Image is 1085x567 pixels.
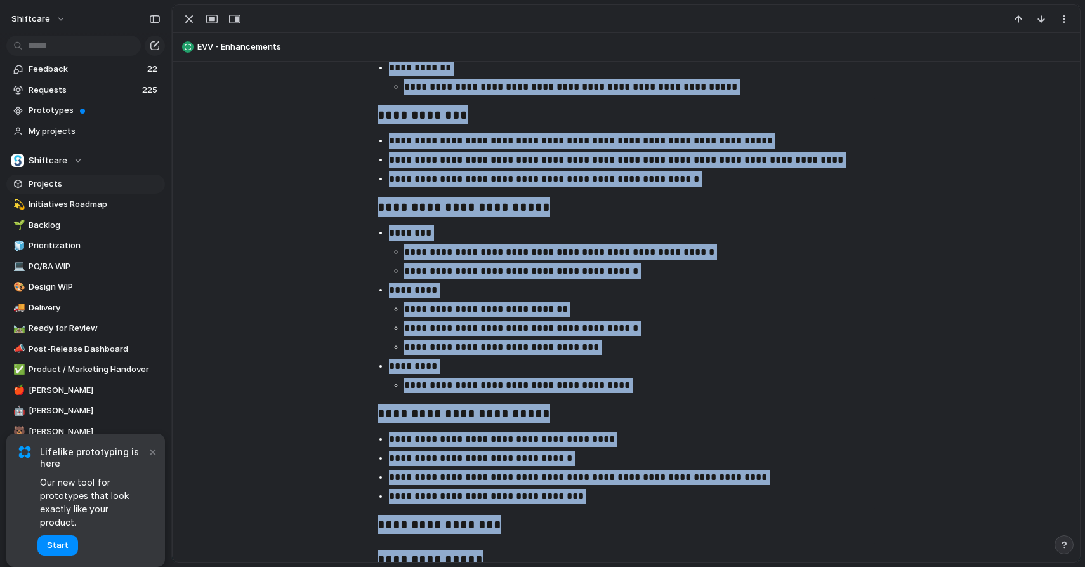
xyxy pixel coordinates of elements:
div: 🎨 [13,280,22,295]
span: Post-Release Dashboard [29,343,161,356]
span: My projects [29,125,161,138]
div: 🤖 [13,404,22,418]
a: 🚚Delivery [6,298,165,317]
a: Feedback22 [6,60,165,79]
div: 🚚 [13,300,22,315]
button: EVV - Enhancements [178,37,1074,57]
span: Prototypes [29,104,161,117]
button: 📣 [11,343,24,356]
div: ✅ [13,363,22,377]
span: Product / Marketing Handover [29,363,161,376]
button: 🐻 [11,425,24,438]
div: 🍎 [13,383,22,397]
a: 💫Initiatives Roadmap [6,195,165,214]
span: shiftcare [11,13,50,25]
a: 🍎[PERSON_NAME] [6,381,165,400]
div: 💫 [13,197,22,212]
a: Requests225 [6,81,165,100]
span: Ready for Review [29,322,161,335]
a: Prototypes [6,101,165,120]
span: [PERSON_NAME] [29,425,161,438]
button: 💫 [11,198,24,211]
span: Design WIP [29,281,161,293]
button: 🛤️ [11,322,24,335]
span: [PERSON_NAME] [29,404,161,417]
button: Shiftcare [6,151,165,170]
a: 🤖[PERSON_NAME] [6,401,165,420]
a: 🐻[PERSON_NAME] [6,422,165,441]
span: Initiatives Roadmap [29,198,161,211]
button: 🧊 [11,239,24,252]
div: 💻 [13,259,22,274]
div: 🧊 [13,239,22,253]
button: Start [37,535,78,556]
span: Lifelike prototyping is here [40,446,146,469]
a: 💻PO/BA WIP [6,257,165,276]
button: 🤖 [11,404,24,417]
div: 🌱 [13,218,22,232]
span: PO/BA WIP [29,260,161,273]
button: 🎨 [11,281,24,293]
span: Shiftcare [29,154,67,167]
span: Our new tool for prototypes that look exactly like your product. [40,476,146,529]
button: 🌱 [11,219,24,232]
a: Projects [6,175,165,194]
a: 🛤️Ready for Review [6,319,165,338]
a: 🧊Prioritization [6,236,165,255]
span: Backlog [29,219,161,232]
span: [PERSON_NAME] [29,384,161,397]
button: 🚚 [11,302,24,314]
button: 🍎 [11,384,24,397]
span: Requests [29,84,138,97]
span: Prioritization [29,239,161,252]
button: 💻 [11,260,24,273]
span: Projects [29,178,161,190]
span: EVV - Enhancements [197,41,1074,53]
span: Feedback [29,63,143,76]
div: 📣 [13,342,22,356]
a: ✅Product / Marketing Handover [6,360,165,379]
div: 🛤️ [13,321,22,336]
button: Dismiss [145,444,160,459]
span: Delivery [29,302,161,314]
div: 🐻 [13,424,22,439]
a: 📣Post-Release Dashboard [6,340,165,359]
button: shiftcare [6,9,72,29]
button: ✅ [11,363,24,376]
span: Start [47,539,69,552]
span: 22 [147,63,160,76]
a: 🎨Design WIP [6,277,165,297]
span: 225 [142,84,160,97]
a: My projects [6,122,165,141]
a: 🌱Backlog [6,216,165,235]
